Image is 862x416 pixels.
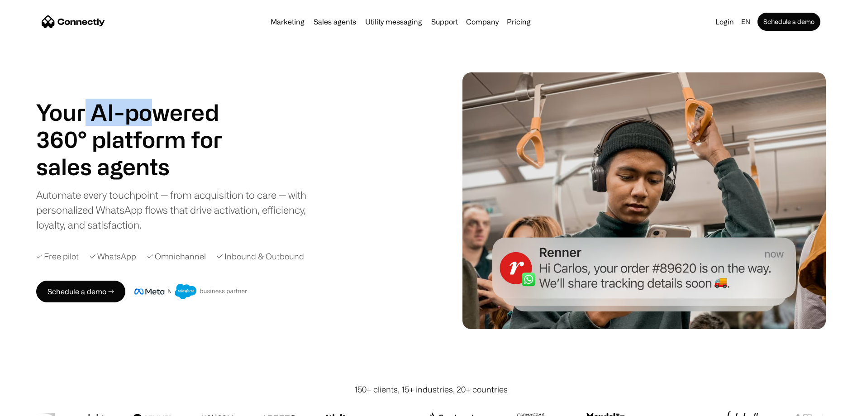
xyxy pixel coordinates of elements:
[217,250,304,263] div: ✓ Inbound & Outbound
[42,15,105,29] a: home
[18,400,54,413] ul: Language list
[741,15,750,28] div: en
[36,153,244,180] h1: sales agents
[90,250,136,263] div: ✓ WhatsApp
[310,18,360,25] a: Sales agents
[9,399,54,413] aside: Language selected: English
[36,281,125,302] a: Schedule a demo →
[267,18,308,25] a: Marketing
[362,18,426,25] a: Utility messaging
[354,383,508,396] div: 150+ clients, 15+ industries, 20+ countries
[36,153,244,180] div: 1 of 4
[134,284,248,299] img: Meta and Salesforce business partner badge.
[36,250,79,263] div: ✓ Free pilot
[36,153,244,180] div: carousel
[712,15,738,28] a: Login
[428,18,462,25] a: Support
[757,13,820,31] a: Schedule a demo
[503,18,534,25] a: Pricing
[738,15,756,28] div: en
[463,15,501,28] div: Company
[36,187,321,232] div: Automate every touchpoint — from acquisition to care — with personalized WhatsApp flows that driv...
[36,99,244,153] h1: Your AI-powered 360° platform for
[466,15,499,28] div: Company
[147,250,206,263] div: ✓ Omnichannel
